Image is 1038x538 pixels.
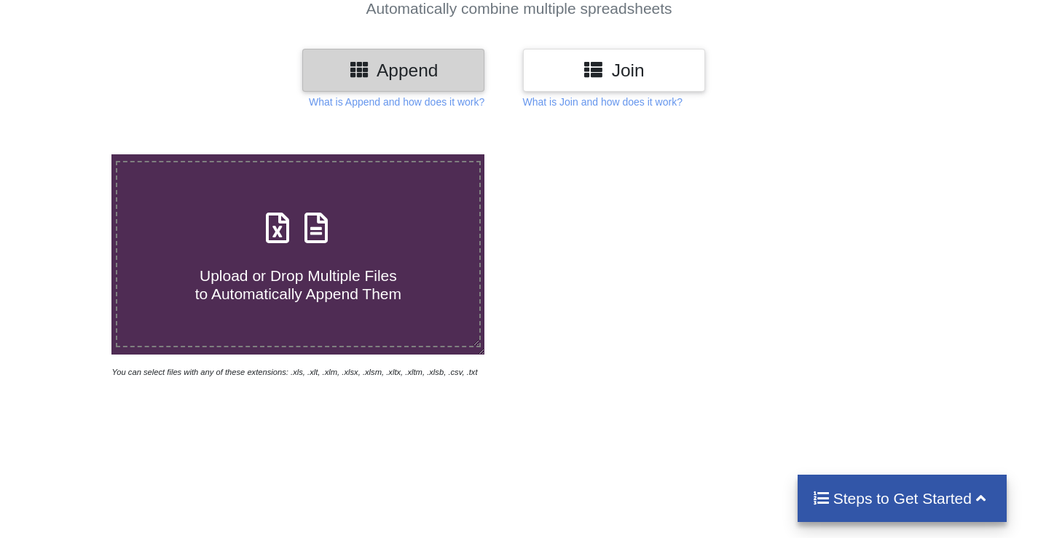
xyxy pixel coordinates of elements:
[111,368,477,376] i: You can select files with any of these extensions: .xls, .xlt, .xlm, .xlsx, .xlsm, .xltx, .xltm, ...
[195,267,401,302] span: Upload or Drop Multiple Files to Automatically Append Them
[534,60,694,81] h3: Join
[523,95,683,109] p: What is Join and how does it work?
[309,95,484,109] p: What is Append and how does it work?
[812,489,992,507] h4: Steps to Get Started
[313,60,473,81] h3: Append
